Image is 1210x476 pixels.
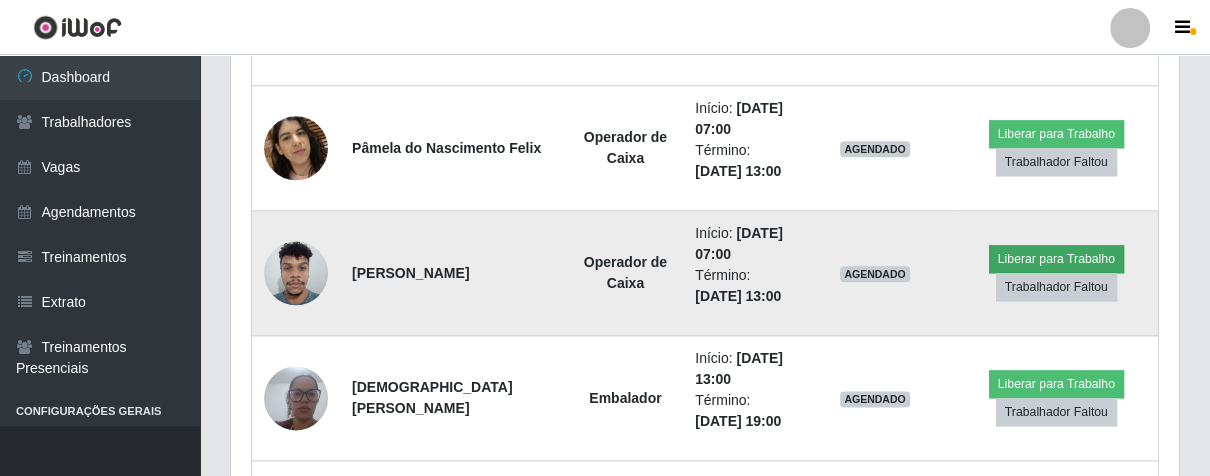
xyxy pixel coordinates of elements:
img: 1751861377201.jpeg [264,230,328,315]
li: Início: [695,98,783,140]
time: [DATE] 19:00 [695,413,781,429]
span: AGENDADO [840,141,910,157]
li: Término: [695,265,783,307]
li: Início: [695,223,783,265]
img: 1671138715382.jpeg [264,355,328,440]
strong: Embalador [589,390,661,406]
li: Término: [695,390,783,432]
time: [DATE] 07:00 [695,225,783,262]
strong: Operador de Caixa [584,254,667,291]
img: 1750171476062.jpeg [264,105,328,190]
strong: Operador de Caixa [584,129,667,166]
strong: [PERSON_NAME] [352,265,469,281]
button: Liberar para Trabalho [989,245,1124,273]
time: [DATE] 13:00 [695,163,781,179]
button: Trabalhador Faltou [996,398,1117,426]
button: Trabalhador Faltou [996,273,1117,301]
li: Início: [695,348,783,390]
button: Liberar para Trabalho [989,370,1124,398]
time: [DATE] 07:00 [695,100,783,137]
button: Trabalhador Faltou [996,148,1117,176]
li: Término: [695,140,783,182]
span: AGENDADO [840,266,910,282]
time: [DATE] 13:00 [695,288,781,304]
img: CoreUI Logo [33,15,122,40]
strong: [DEMOGRAPHIC_DATA][PERSON_NAME] [352,379,512,416]
strong: Pâmela do Nascimento Felix [352,140,541,156]
span: AGENDADO [840,391,910,407]
button: Liberar para Trabalho [989,120,1124,148]
time: [DATE] 13:00 [695,350,783,387]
